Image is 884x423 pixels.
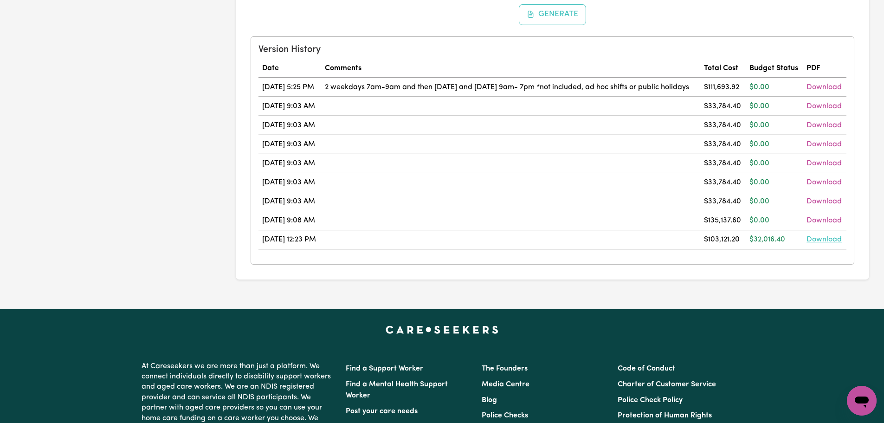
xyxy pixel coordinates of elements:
[386,326,498,333] a: Careseekers home page
[807,84,842,91] a: Download
[258,44,846,55] h5: Version History
[807,179,842,186] a: Download
[807,160,842,167] a: Download
[807,236,842,243] a: Download
[807,141,842,148] a: Download
[749,160,769,167] span: $0.00
[258,116,321,135] td: [DATE] 9:03 AM
[700,116,746,135] td: $33,784.40
[700,192,746,211] td: $33,784.40
[749,141,769,148] span: $0.00
[807,198,842,205] a: Download
[749,179,769,186] span: $0.00
[321,78,700,97] td: 2 weekdays 7am-9am and then [DATE] and [DATE] 9am- 7pm *not included, ad hoc shifts or public hol...
[700,97,746,116] td: $33,784.40
[749,84,769,91] span: $0.00
[346,381,448,399] a: Find a Mental Health Support Worker
[803,59,846,78] th: PDF
[258,211,321,230] td: [DATE] 9:08 AM
[321,59,700,78] th: Comments
[258,173,321,192] td: [DATE] 9:03 AM
[700,154,746,173] td: $33,784.40
[258,230,321,249] td: [DATE] 12:23 PM
[749,198,769,205] span: $0.00
[346,365,423,372] a: Find a Support Worker
[258,135,321,154] td: [DATE] 9:03 AM
[618,412,712,419] a: Protection of Human Rights
[482,381,529,388] a: Media Centre
[482,365,528,372] a: The Founders
[346,408,418,415] a: Post your care needs
[258,154,321,173] td: [DATE] 9:03 AM
[700,211,746,230] td: $135,137.60
[807,217,842,224] a: Download
[258,97,321,116] td: [DATE] 9:03 AM
[807,103,842,110] a: Download
[618,381,716,388] a: Charter of Customer Service
[749,236,785,243] span: $32,016.40
[749,103,769,110] span: $0.00
[258,59,321,78] th: Date
[482,397,497,404] a: Blog
[618,365,675,372] a: Code of Conduct
[258,192,321,211] td: [DATE] 9:03 AM
[482,412,528,419] a: Police Checks
[749,217,769,224] span: $0.00
[847,386,877,416] iframe: Button to launch messaging window
[700,78,746,97] td: $111,693.92
[807,122,842,129] a: Download
[700,59,746,78] th: Total Cost
[258,78,321,97] td: [DATE] 5:25 PM
[700,173,746,192] td: $33,784.40
[618,397,683,404] a: Police Check Policy
[700,135,746,154] td: $33,784.40
[700,230,746,249] td: $103,121.20
[519,4,587,25] button: Generate
[746,59,803,78] th: Budget Status
[749,122,769,129] span: $0.00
